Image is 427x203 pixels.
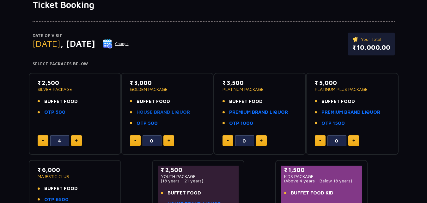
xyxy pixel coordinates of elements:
img: plus [260,139,263,142]
p: ₹ 6,000 [38,166,113,174]
p: ₹ 2,500 [161,166,236,174]
span: BUFFET FOOD [44,98,78,105]
span: BUFFET FOOD [321,98,355,105]
p: PLATINUM PLUS PACKAGE [315,87,390,92]
p: ₹ 2,500 [38,79,113,87]
span: BUFFET FOOD KID [291,189,333,197]
img: plus [352,139,355,142]
a: OTP 500 [137,120,158,127]
a: OTP 1500 [321,120,345,127]
p: KIDS PACKAGE [284,174,359,179]
a: PREMIUM BRAND LIQUOR [229,109,288,116]
a: HOUSE BRAND LIQUOR [137,109,190,116]
p: GOLDEN PACKAGE [130,87,205,92]
p: ₹ 5,000 [315,79,390,87]
span: [DATE] [33,38,60,49]
p: YOUTH PACKAGE [161,174,236,179]
a: PREMIUM BRAND LIQUOR [321,109,380,116]
p: ₹ 3,000 [130,79,205,87]
img: plus [75,139,78,142]
button: Change [103,39,129,49]
a: OTP 1000 [229,120,253,127]
a: OTP 500 [44,109,65,116]
span: BUFFET FOOD [44,185,78,192]
p: (Above 4 years - Below 18 years) [284,179,359,183]
p: (18 years - 21 years) [161,179,236,183]
p: MAJESTIC CLUB [38,174,113,179]
h4: Select Packages Below [33,61,395,67]
span: BUFFET FOOD [229,98,263,105]
p: ₹ 1,500 [284,166,359,174]
span: BUFFET FOOD [168,189,201,197]
img: minus [42,140,44,141]
img: plus [168,139,170,142]
p: ₹ 3,500 [223,79,297,87]
p: ₹ 10,000.00 [352,43,390,52]
img: minus [134,140,136,141]
p: Date of Visit [33,33,129,39]
img: minus [319,140,321,141]
img: minus [227,140,229,141]
p: SILVER PACKAGE [38,87,113,92]
img: ticket [352,36,359,43]
p: Your Total [352,36,390,43]
span: BUFFET FOOD [137,98,170,105]
span: , [DATE] [60,38,95,49]
p: PLATINUM PACKAGE [223,87,297,92]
